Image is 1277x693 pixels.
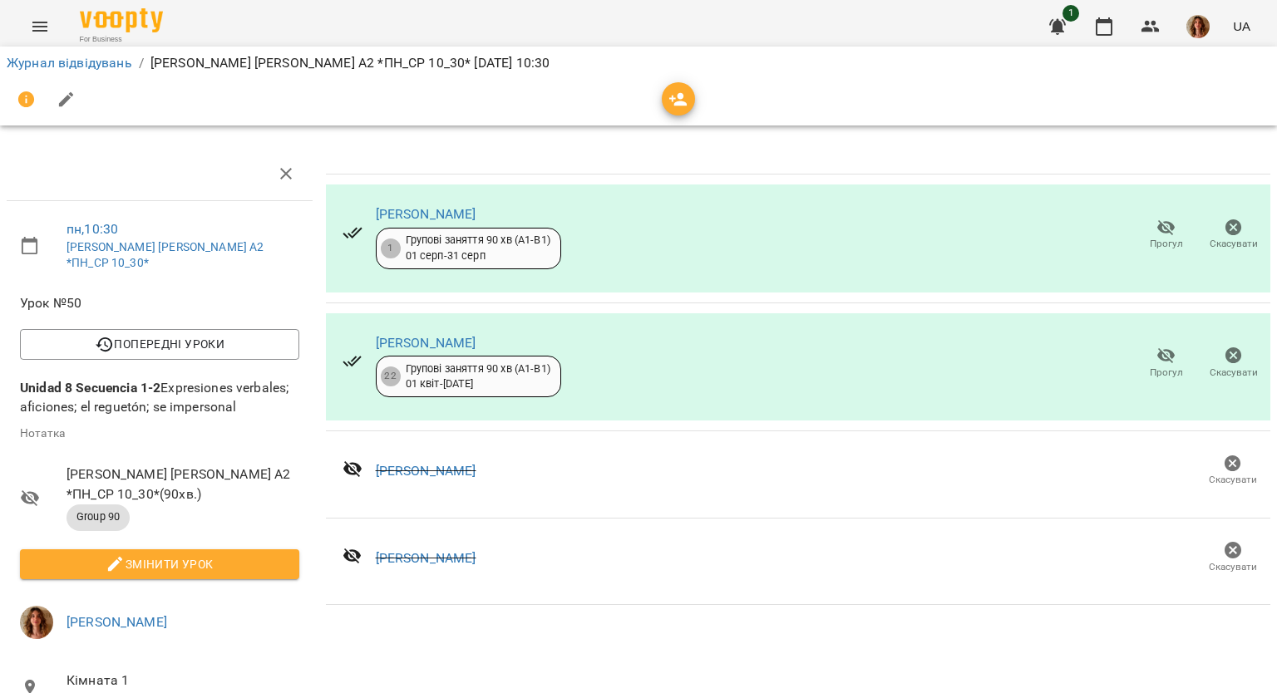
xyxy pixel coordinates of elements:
[1200,212,1267,258] button: Скасувати
[406,361,550,392] div: Групові заняття 90 хв (А1-В1) 01 квіт - [DATE]
[20,380,160,396] strong: Unidad 8 Secuencia 1-2
[20,329,299,359] button: Попередні уроки
[20,549,299,579] button: Змінити урок
[20,378,299,417] p: Expresiones verbales; aficiones; el reguetón; se impersonal
[376,335,476,351] a: [PERSON_NAME]
[376,463,476,479] a: [PERSON_NAME]
[67,221,118,237] a: пн , 10:30
[80,8,163,32] img: Voopty Logo
[67,671,299,691] span: Кімната 1
[1150,366,1183,380] span: Прогул
[20,293,299,313] span: Урок №50
[150,53,550,73] p: [PERSON_NAME] [PERSON_NAME] А2 *ПН_СР 10_30* [DATE] 10:30
[1210,366,1258,380] span: Скасувати
[1199,535,1267,582] button: Скасувати
[1210,237,1258,251] span: Скасувати
[139,53,144,73] li: /
[67,614,167,630] a: [PERSON_NAME]
[376,206,476,222] a: [PERSON_NAME]
[1226,11,1257,42] button: UA
[381,366,401,386] div: 22
[1132,212,1200,258] button: Прогул
[67,240,264,270] a: [PERSON_NAME] [PERSON_NAME] А2 *ПН_СР 10_30*
[1200,340,1267,386] button: Скасувати
[7,55,132,71] a: Журнал відвідувань
[20,7,60,47] button: Menu
[20,425,299,442] p: Нотатка
[1209,560,1257,574] span: Скасувати
[33,554,286,574] span: Змінити урок
[33,334,286,354] span: Попередні уроки
[20,606,53,639] img: d73ace202ee2ff29bce2c456c7fd2171.png
[1150,237,1183,251] span: Прогул
[1209,473,1257,487] span: Скасувати
[1186,15,1210,38] img: d73ace202ee2ff29bce2c456c7fd2171.png
[67,464,299,504] span: [PERSON_NAME] [PERSON_NAME] А2 *ПН_СР 10_30* ( 90 хв. )
[67,509,130,524] span: Group 90
[1063,5,1079,22] span: 1
[381,238,401,258] div: 1
[1233,17,1250,35] span: UA
[80,34,163,45] span: For Business
[7,53,1270,73] nav: breadcrumb
[406,233,550,263] div: Групові заняття 90 хв (А1-В1) 01 серп - 31 серп
[376,550,476,566] a: [PERSON_NAME]
[1132,340,1200,386] button: Прогул
[1199,448,1267,494] button: Скасувати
